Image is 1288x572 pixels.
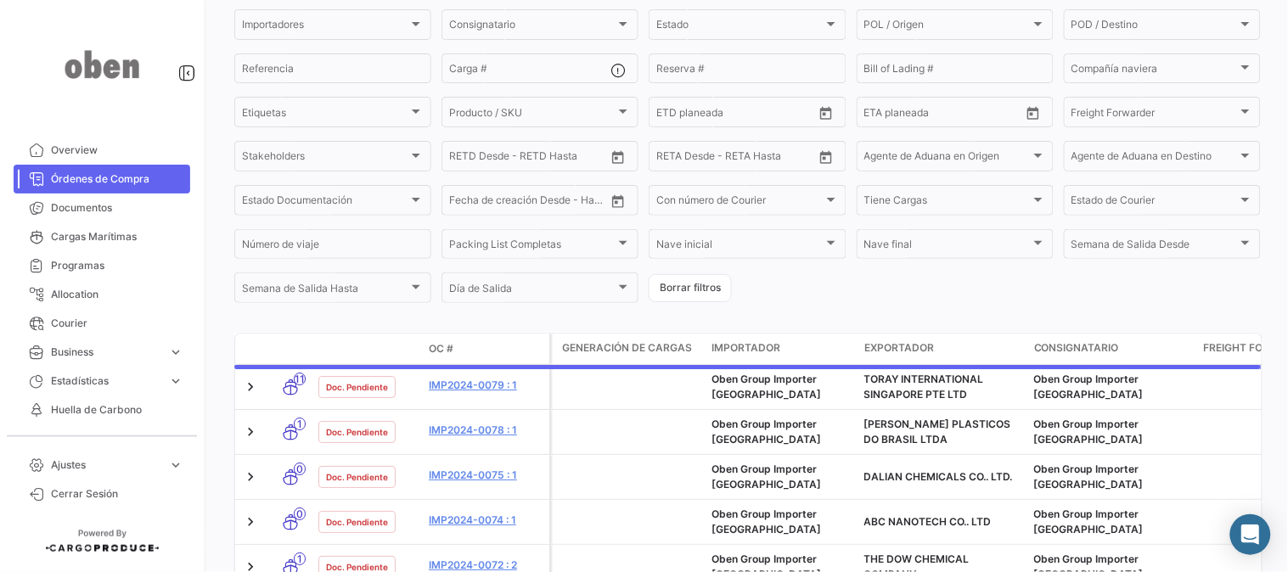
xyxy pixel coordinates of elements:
span: POD / Destino [1071,21,1238,33]
span: POL / Origen [864,21,1031,33]
span: 0 [294,508,306,520]
span: expand_more [168,345,183,360]
a: Expand/Collapse Row [242,379,259,395]
span: 11 [294,373,306,385]
div: Abrir Intercom Messenger [1230,514,1271,555]
span: Semana de Salida Desde [1071,241,1238,253]
a: Cargas Marítimas [14,222,190,251]
span: Courier [51,316,183,331]
span: ABC NANOTECH CO.. LTD [864,515,992,528]
span: 1 [294,418,306,430]
span: A. SCHULMAN PLASTICOS DO BRASIL LTDA [864,418,1011,446]
span: Estado [656,21,823,33]
button: Borrar filtros [649,274,732,302]
span: DALIAN CHEMICALS CO.. LTD. [864,470,1013,483]
button: Open calendar [1021,100,1046,126]
a: Programas [14,251,190,280]
a: Overview [14,136,190,165]
button: Open calendar [605,144,631,170]
datatable-header-cell: OC # [422,334,549,363]
input: Desde [449,153,480,165]
a: Allocation [14,280,190,309]
a: Courier [14,309,190,338]
datatable-header-cell: Importador [705,334,858,364]
a: Órdenes de Compra [14,165,190,193]
span: Estadísticas [51,373,161,389]
span: Producto / SKU [449,109,616,121]
input: Desde [864,109,895,121]
span: Estado Documentación [242,197,408,209]
span: expand_more [168,457,183,473]
span: Consignatario [449,21,616,33]
span: Oben Group Importer Perú [711,373,821,401]
datatable-header-cell: Exportador [858,334,1027,364]
input: Desde [449,197,480,209]
span: Doc. Pendiente [326,515,388,529]
span: Nave final [864,241,1031,253]
span: Programas [51,258,183,273]
a: IMP2024-0078 : 1 [429,423,543,438]
span: OC # [429,341,453,356]
input: Desde [656,109,687,121]
span: 0 [294,463,306,475]
button: Open calendar [813,100,839,126]
span: Allocation [51,287,183,302]
span: Agente de Aduana en Destino [1071,153,1238,165]
span: Oben Group Importer Perú [1034,418,1144,446]
span: Tiene Cargas [864,197,1031,209]
input: Hasta [907,109,981,121]
a: IMP2024-0075 : 1 [429,468,543,483]
span: Oben Group Importer Perú [1034,373,1144,401]
img: oben-logo.png [59,20,144,109]
span: Cerrar Sesión [51,486,183,502]
span: Oben Group Importer Perú [711,418,821,446]
input: Hasta [492,197,566,209]
span: Exportador [864,340,934,356]
span: Huella de Carbono [51,402,183,418]
span: Doc. Pendiente [326,380,388,394]
span: Importador [711,340,780,356]
span: Overview [51,143,183,158]
span: Órdenes de Compra [51,171,183,187]
span: Estado de Courier [1071,197,1238,209]
datatable-header-cell: Estado Doc. [312,342,422,356]
span: Etiquetas [242,109,408,121]
span: Documentos [51,200,183,216]
span: Ajustes [51,457,161,473]
span: Generación de cargas [562,340,692,356]
span: Semana de Salida Hasta [242,285,408,297]
span: Agente de Aduana en Origen [864,153,1031,165]
span: Business [51,345,161,360]
span: expand_more [168,373,183,389]
span: Doc. Pendiente [326,425,388,439]
button: Open calendar [813,144,839,170]
span: Packing List Completas [449,241,616,253]
datatable-header-cell: Modo de Transporte [269,342,312,356]
span: Consignatario [1034,340,1119,356]
span: Freight Forwarder [1071,109,1238,121]
a: IMP2024-0079 : 1 [429,378,543,393]
span: Oben Group Importer Perú [1034,463,1144,491]
span: Doc. Pendiente [326,470,388,484]
input: Hasta [699,109,773,121]
span: Compañía naviera [1071,65,1238,77]
span: Oben Group Importer Perú [711,463,821,491]
span: Nave inicial [656,241,823,253]
input: Hasta [699,153,773,165]
a: Expand/Collapse Row [242,513,259,530]
a: Expand/Collapse Row [242,468,259,485]
input: Desde [656,153,687,165]
span: TORAY INTERNATIONAL SINGAPORE PTE LTD [864,373,984,401]
a: Huella de Carbono [14,395,190,424]
span: Cargas Marítimas [51,229,183,244]
span: Día de Salida [449,285,616,297]
span: Con número de Courier [656,197,823,209]
datatable-header-cell: Generación de cargas [552,334,705,364]
button: Open calendar [605,188,631,214]
a: Expand/Collapse Row [242,423,259,440]
span: Stakeholders [242,153,408,165]
span: 1 [294,552,306,565]
input: Hasta [492,153,566,165]
span: Oben Group Importer Perú [1034,508,1144,536]
datatable-header-cell: Consignatario [1027,334,1197,364]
